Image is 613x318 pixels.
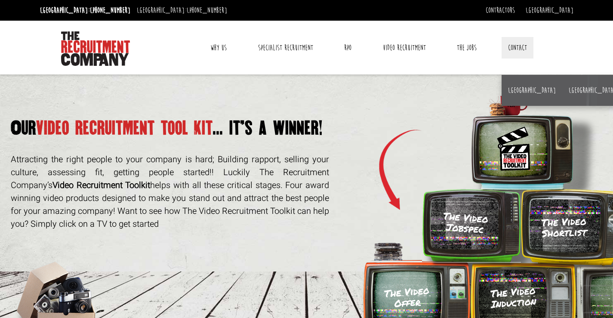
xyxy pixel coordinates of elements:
span: Our [11,117,36,139]
a: Specialist Recruitment [252,37,320,59]
h3: The Video Jobspec [442,211,488,235]
a: [PHONE_NUMBER] [187,6,227,15]
img: Toolkit_Logo.svg [495,124,533,173]
h3: The Video Induction [490,285,536,309]
h1: video recruitment tool kit [11,120,344,136]
img: Arrow.png [361,92,422,261]
img: TV-Green.png [422,188,521,262]
p: Attracting the right people to your company is hard; Building rapport, selling your culture, asse... [11,153,329,231]
a: [PHONE_NUMBER] [90,6,130,15]
a: Why Us [204,37,233,59]
a: Contact [502,37,533,59]
li: [GEOGRAPHIC_DATA]: [135,3,229,17]
h3: The Video Offer [384,285,430,309]
strong: Video Recruitment Toolkit [52,179,150,191]
a: The Jobs [450,37,483,59]
a: [GEOGRAPHIC_DATA] [508,86,556,95]
a: Contractors [486,6,515,15]
img: tv-blue.png [422,92,613,188]
span: Upgrade [3,10,25,17]
span: ... it’s a winner! [213,117,323,139]
a: Video Recruitment [376,37,432,59]
img: The Recruitment Company [61,31,130,66]
a: RPO [338,37,358,59]
img: tv-yellow-bright.png [521,188,613,262]
li: [GEOGRAPHIC_DATA]: [38,3,132,17]
a: [GEOGRAPHIC_DATA] [526,6,573,15]
h3: The Video Shortlist [528,216,601,240]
